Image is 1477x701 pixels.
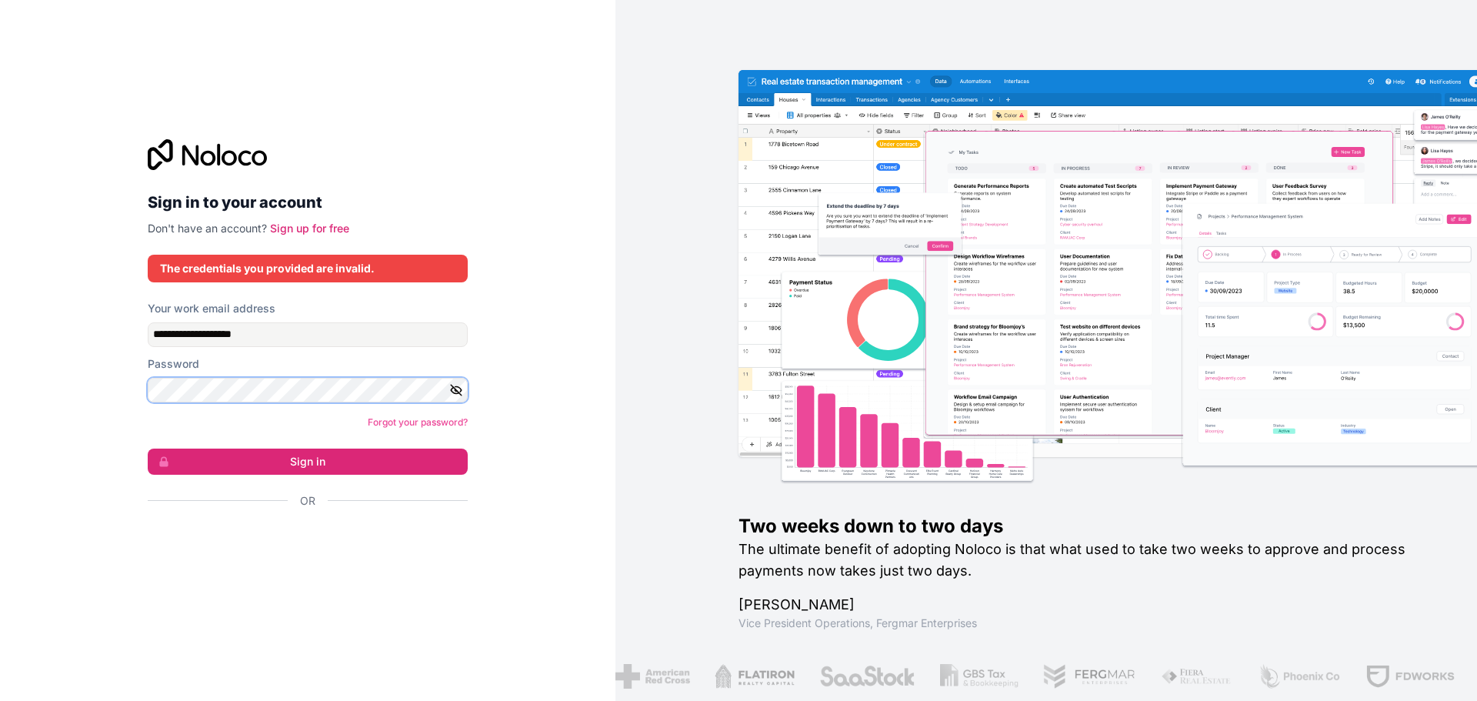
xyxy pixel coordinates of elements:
label: Your work email address [148,301,275,316]
iframe: Sign in with Google Button [140,526,463,559]
button: Sign in [148,449,468,475]
input: Password [148,378,468,402]
span: Or [300,493,315,509]
img: /assets/flatiron-C8eUkumj.png [715,664,795,689]
img: /assets/fdworks-Bi04fVtw.png [1365,664,1455,689]
a: Sign up for free [270,222,349,235]
h1: Two weeks down to two days [738,514,1428,539]
h1: [PERSON_NAME] [738,594,1428,616]
img: /assets/fiera-fwj2N5v4.png [1161,664,1233,689]
img: /assets/american-red-cross-BAupjrZR.png [615,664,690,689]
img: /assets/gbstax-C-GtDUiK.png [940,664,1018,689]
img: /assets/fergmar-CudnrXN5.png [1042,664,1136,689]
h2: Sign in to your account [148,189,468,216]
input: Email address [148,322,468,347]
img: /assets/saastock-C6Zbiodz.png [819,664,915,689]
h2: The ultimate benefit of adopting Noloco is that what used to take two weeks to approve and proces... [738,539,1428,582]
div: The credentials you provided are invalid. [160,261,455,276]
label: Password [148,356,199,372]
a: Forgot your password? [368,416,468,428]
img: /assets/phoenix-BREaitsQ.png [1258,664,1341,689]
h1: Vice President Operations , Fergmar Enterprises [738,616,1428,631]
span: Don't have an account? [148,222,267,235]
